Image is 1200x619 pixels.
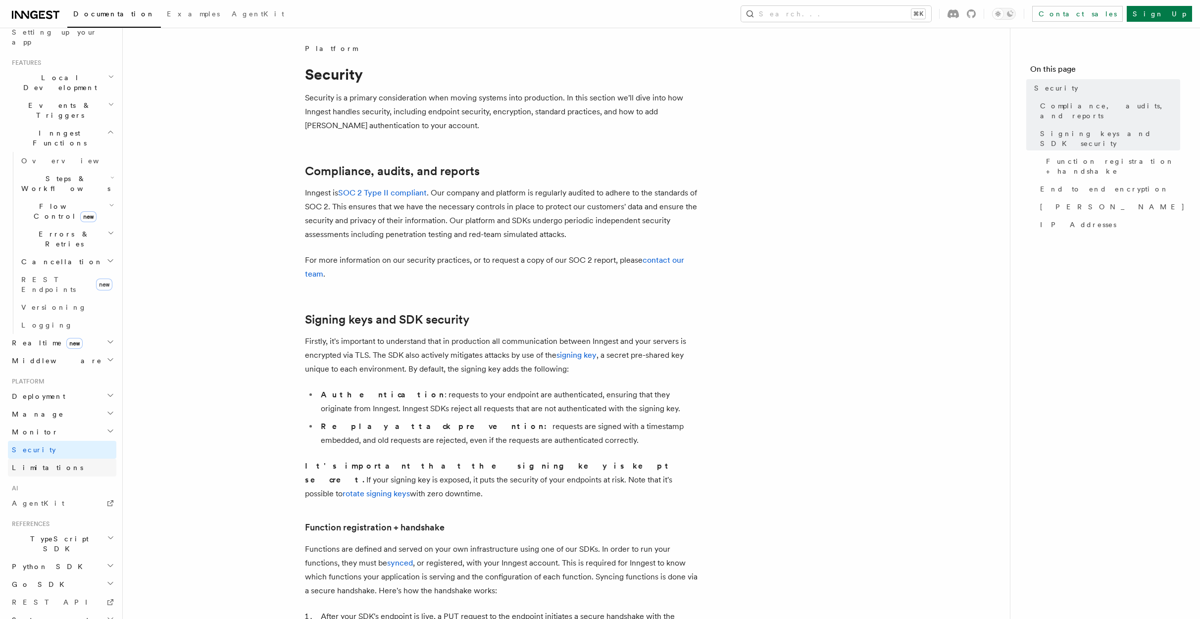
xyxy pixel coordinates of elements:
[96,279,112,290] span: new
[8,530,116,558] button: TypeScript SDK
[992,8,1016,20] button: Toggle dark mode
[167,10,220,18] span: Examples
[8,558,116,575] button: Python SDK
[8,484,18,492] span: AI
[12,464,83,472] span: Limitations
[1042,152,1180,180] a: Function registration + handshake
[1030,63,1180,79] h4: On this page
[8,441,116,459] a: Security
[387,558,413,568] a: synced
[305,44,357,53] span: Platform
[338,188,427,197] a: SOC 2 Type II compliant
[8,352,116,370] button: Middleware
[305,542,701,598] p: Functions are defined and served on your own infrastructure using one of our SDKs. In order to ru...
[17,152,116,170] a: Overview
[305,334,701,376] p: Firstly, it's important to understand that in production all communication between Inngest and yo...
[1036,180,1180,198] a: End to end encryption
[8,100,108,120] span: Events & Triggers
[343,489,410,498] a: rotate signing keys
[8,494,116,512] a: AgentKit
[17,271,116,298] a: REST Endpointsnew
[1040,202,1185,212] span: [PERSON_NAME]
[1036,125,1180,152] a: Signing keys and SDK security
[321,422,552,431] strong: Replay attack prevention:
[17,229,107,249] span: Errors & Retries
[8,405,116,423] button: Manage
[8,423,116,441] button: Monitor
[8,593,116,611] a: REST API
[8,73,108,93] span: Local Development
[17,174,110,193] span: Steps & Workflows
[12,28,97,46] span: Setting up your app
[73,10,155,18] span: Documentation
[1040,101,1180,121] span: Compliance, audits, and reports
[8,427,58,437] span: Monitor
[17,257,103,267] span: Cancellation
[8,520,50,528] span: References
[8,23,116,51] a: Setting up your app
[1032,6,1123,22] a: Contact sales
[67,3,161,28] a: Documentation
[1046,156,1180,176] span: Function registration + handshake
[305,164,480,178] a: Compliance, audits, and reports
[161,3,226,27] a: Examples
[1127,6,1192,22] a: Sign Up
[8,459,116,476] a: Limitations
[1040,184,1169,194] span: End to end encryption
[305,313,469,327] a: Signing keys and SDK security
[17,316,116,334] a: Logging
[1040,220,1116,230] span: IP Addresses
[8,391,65,401] span: Deployment
[321,390,445,399] strong: Authentication
[21,303,87,311] span: Versioning
[232,10,284,18] span: AgentKit
[8,128,107,148] span: Inngest Functions
[8,575,116,593] button: Go SDK
[556,350,597,360] a: signing key
[8,378,45,385] span: Platform
[8,96,116,124] button: Events & Triggers
[12,446,56,454] span: Security
[66,338,83,349] span: new
[1036,216,1180,234] a: IP Addresses
[8,562,89,571] span: Python SDK
[305,461,672,484] strong: It's important that the signing key is kept secret.
[8,59,41,67] span: Features
[8,152,116,334] div: Inngest Functions
[17,197,116,225] button: Flow Controlnew
[17,298,116,316] a: Versioning
[8,69,116,96] button: Local Development
[305,91,701,133] p: Security is a primary consideration when moving systems into production. In this section we'll di...
[1034,83,1078,93] span: Security
[80,211,97,222] span: new
[741,6,931,22] button: Search...⌘K
[305,186,701,241] p: Inngest is . Our company and platform is regularly audited to adhere to the standards of SOC 2. T...
[17,253,116,271] button: Cancellation
[17,201,109,221] span: Flow Control
[12,598,96,606] span: REST API
[8,124,116,152] button: Inngest Functions
[318,420,701,447] li: requests are signed with a timestamp embedded, and old requests are rejected, even if the request...
[305,521,445,534] a: Function registration + handshake
[318,388,701,416] li: : requests to your endpoint are authenticated, ensuring that they originate from Inngest. Inngest...
[8,356,102,366] span: Middleware
[8,534,107,554] span: TypeScript SDK
[8,409,64,419] span: Manage
[1030,79,1180,97] a: Security
[305,253,701,281] p: For more information on our security practices, or to request a copy of our SOC 2 report, please .
[1036,198,1180,216] a: [PERSON_NAME]
[305,65,701,83] h1: Security
[1036,97,1180,125] a: Compliance, audits, and reports
[17,170,116,197] button: Steps & Workflows
[8,387,116,405] button: Deployment
[8,338,83,348] span: Realtime
[8,579,70,589] span: Go SDK
[1040,129,1180,148] span: Signing keys and SDK security
[12,499,64,507] span: AgentKit
[17,225,116,253] button: Errors & Retries
[21,276,76,293] span: REST Endpoints
[226,3,290,27] a: AgentKit
[911,9,925,19] kbd: ⌘K
[21,157,123,165] span: Overview
[305,459,701,501] p: If your signing key is exposed, it puts the security of your endpoints at risk. Note that it's po...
